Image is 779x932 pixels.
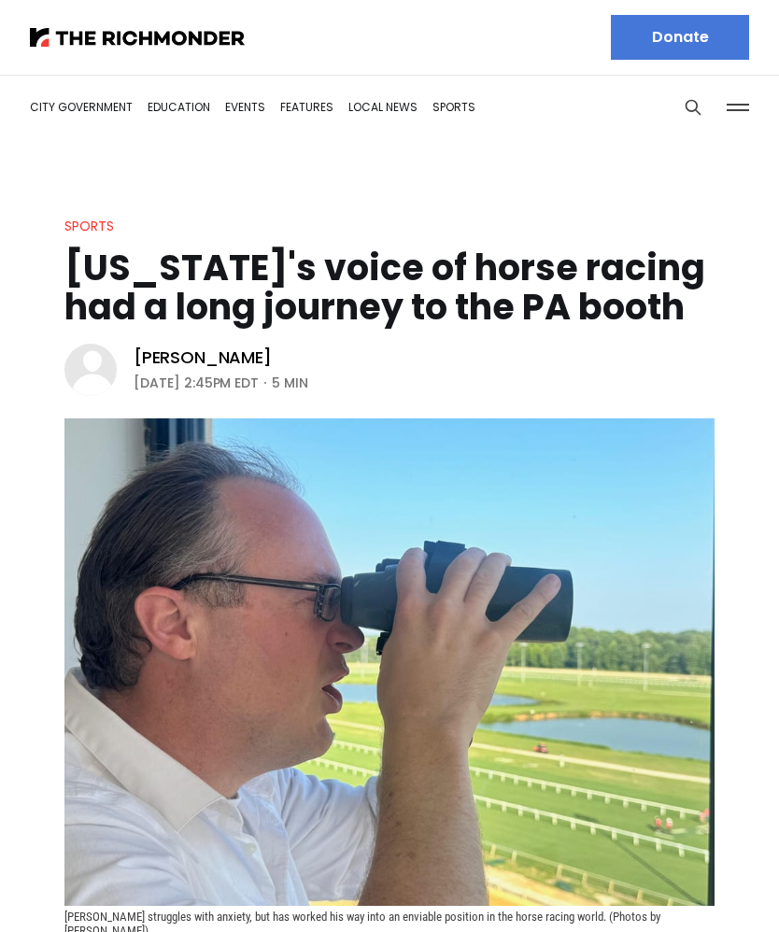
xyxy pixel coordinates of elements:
button: Search this site [679,93,707,121]
a: Events [225,99,265,115]
a: [PERSON_NAME] [134,346,272,369]
a: Sports [432,99,475,115]
h1: [US_STATE]'s voice of horse racing had a long journey to the PA booth [64,248,715,327]
span: 5 min [272,372,308,394]
iframe: portal-trigger [620,840,779,932]
a: Sports [64,217,114,235]
img: Virginia's voice of horse racing had a long journey to the PA booth [64,418,715,906]
a: Features [280,99,333,115]
a: Local News [348,99,418,115]
time: [DATE] 2:45PM EDT [134,372,259,394]
a: Donate [611,15,749,60]
a: Education [148,99,210,115]
a: City Government [30,99,133,115]
img: The Richmonder [30,28,245,47]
